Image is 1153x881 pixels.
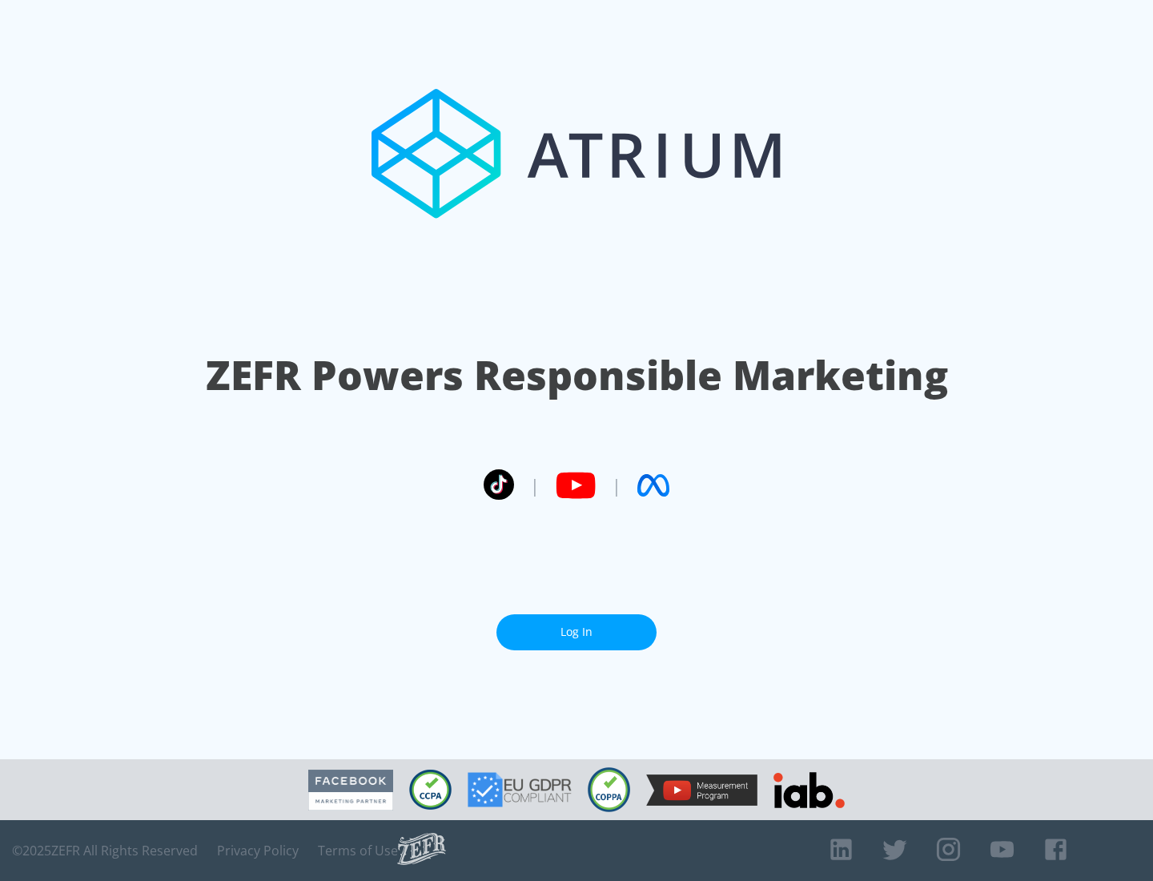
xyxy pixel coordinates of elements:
span: © 2025 ZEFR All Rights Reserved [12,843,198,859]
a: Privacy Policy [217,843,299,859]
img: COPPA Compliant [588,767,630,812]
span: | [612,473,621,497]
h1: ZEFR Powers Responsible Marketing [206,348,948,403]
img: YouTube Measurement Program [646,774,757,806]
img: CCPA Compliant [409,770,452,810]
span: | [530,473,540,497]
img: IAB [773,772,845,808]
a: Log In [496,614,657,650]
a: Terms of Use [318,843,398,859]
img: GDPR Compliant [468,772,572,807]
img: Facebook Marketing Partner [308,770,393,811]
